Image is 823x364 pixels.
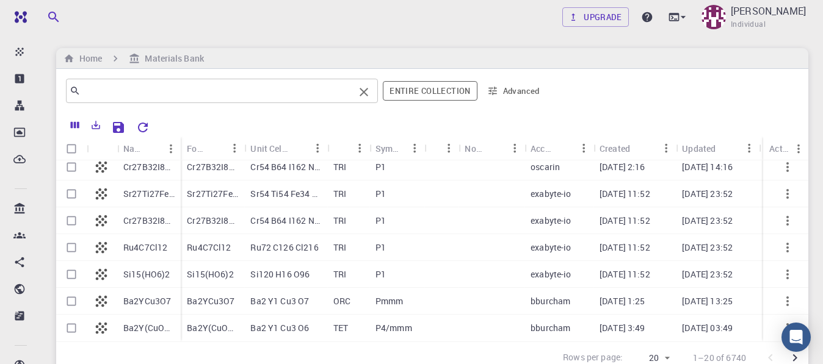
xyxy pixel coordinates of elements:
p: bburcham [531,322,570,334]
p: P4/mmm [375,322,412,334]
button: Sort [716,138,735,158]
button: Menu [350,138,369,158]
div: Non-periodic [459,137,524,160]
p: P1 [375,161,386,173]
p: Cr27B32I81N32 [187,161,238,173]
p: Ba2 Y1 Cu3 O6 [250,322,309,334]
button: Menu [161,139,181,159]
p: exabyte-io [531,215,571,227]
p: Ba2YCu3O7 [123,295,171,307]
div: Created [593,137,676,160]
button: Menu [439,138,459,158]
p: Si15(HO6)2 [187,268,234,280]
p: Ba2YCu3O7 [187,295,234,307]
button: Columns [65,115,85,135]
nav: breadcrumb [61,52,206,65]
p: TRI [333,268,346,280]
p: TET [333,322,348,334]
p: Pmmm [375,295,404,307]
button: Clear [354,82,374,102]
p: [PERSON_NAME] [731,4,806,18]
p: P1 [375,241,386,254]
div: Account [524,137,593,160]
p: Cr27B32I81N32 [123,161,175,173]
button: Sort [485,138,505,158]
p: [DATE] 1:25 [600,295,645,307]
button: Menu [405,138,425,158]
div: Formula [181,137,244,160]
span: Support [24,9,66,20]
div: Non-periodic [465,137,485,160]
p: Cr54 B64 I162 N64 [250,215,321,227]
h6: Materials Bank [140,52,203,65]
p: bburcham [531,295,570,307]
p: [DATE] 23:52 [682,241,733,254]
button: Sort [630,138,650,158]
div: Tags [425,137,459,160]
p: [DATE] 3:49 [600,322,645,334]
button: Reset Explorer Settings [131,115,155,140]
p: ORC [333,295,350,307]
button: Menu [656,138,676,158]
button: Menu [739,138,759,158]
button: Menu [789,139,808,159]
p: TRI [333,215,346,227]
p: [DATE] 03:49 [682,322,733,334]
p: [DATE] 14:16 [682,161,733,173]
p: Sr54 Ti54 Fe34 Se34 O162 [250,188,321,200]
p: [DATE] 2:16 [600,161,645,173]
p: TRI [333,241,346,254]
div: Lattice [327,137,369,160]
p: 1–20 of 6740 [693,352,746,364]
div: Formula [187,137,205,160]
p: P1 [375,188,386,200]
p: oscarin [531,161,560,173]
div: Symmetry [375,137,405,160]
p: Ru72 C126 Cl216 [250,241,318,254]
button: Menu [574,138,593,158]
button: Sort [554,138,574,158]
div: Actions [769,137,789,160]
div: Updated [682,137,716,160]
p: exabyte-io [531,188,571,200]
button: Menu [505,138,524,158]
p: Sr27Ti27Fe17Se17O81 [123,188,175,200]
p: exabyte-io [531,241,571,254]
button: Menu [225,138,244,158]
div: Icon [87,137,117,160]
button: Export [85,115,106,135]
p: Cr27B32I81N32 [187,215,238,227]
p: Ru4C7Cl12 [123,241,167,254]
p: [DATE] 11:52 [600,241,650,254]
button: Sort [288,138,308,158]
button: Sort [205,138,225,158]
div: Unit Cell Formula [250,137,288,160]
div: Unit Cell Formula [244,137,327,160]
p: [DATE] 23:52 [682,188,733,200]
div: Actions [763,137,808,160]
div: Open Intercom Messenger [781,323,811,352]
h6: Home [74,52,102,65]
button: Sort [333,138,353,158]
img: logo [10,11,27,23]
p: Ru4C7Cl12 [187,241,231,254]
p: Si15(HO6)2 [123,268,170,280]
div: Name [117,137,181,160]
p: [DATE] 13:25 [682,295,733,307]
button: Save Explorer Settings [106,115,131,140]
button: Sort [142,139,161,159]
span: Individual [731,18,766,30]
p: [DATE] 11:52 [600,215,650,227]
p: Cr27B32I81N32 [123,215,175,227]
button: Entire collection [383,81,477,101]
p: [DATE] 23:52 [682,268,733,280]
p: P1 [375,215,386,227]
div: Symmetry [369,137,425,160]
div: Name [123,137,142,160]
p: Sr27Ti27Fe17Se17O81 [187,188,238,200]
p: Ba2 Y1 Cu3 O7 [250,295,309,307]
p: Ba2Y(CuO2)3 [123,322,175,334]
p: TRI [333,188,346,200]
p: [DATE] 23:52 [682,215,733,227]
p: [DATE] 11:52 [600,268,650,280]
